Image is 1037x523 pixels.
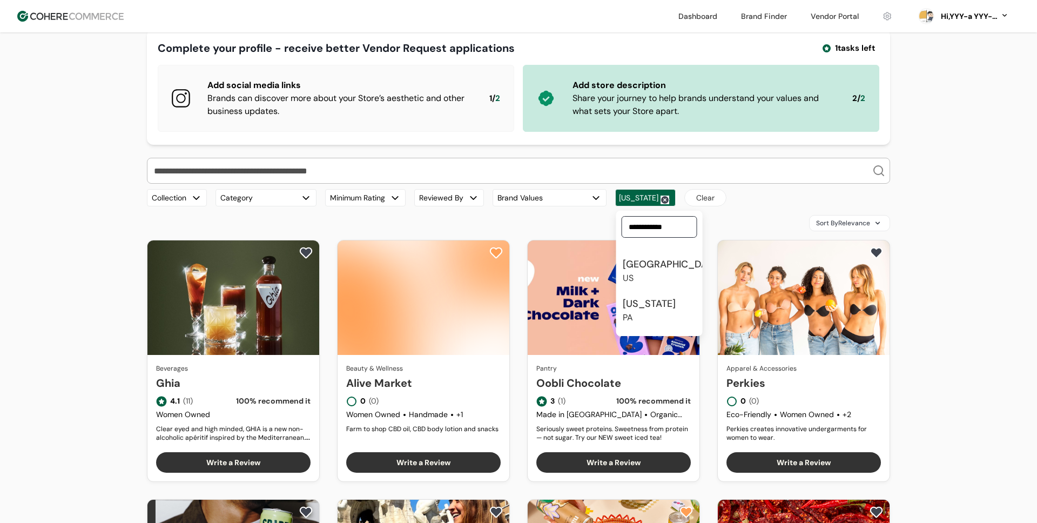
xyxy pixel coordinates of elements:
[623,257,722,272] div: [GEOGRAPHIC_DATA]
[487,504,505,520] button: add to favorite
[623,297,676,311] div: [US_STATE]
[852,92,857,105] span: 2
[156,452,311,473] button: Write a Review
[158,40,515,56] div: Complete your profile - receive better Vendor Request applications
[918,8,934,24] svg: 0 percent
[487,245,505,261] button: add to favorite
[677,504,695,520] button: add to favorite
[573,92,835,118] div: Share your journey to help brands understand your values and what sets your Store apart.
[835,42,875,55] span: 1 tasks left
[17,11,124,22] img: Cohere Logo
[346,452,501,473] button: Write a Review
[860,92,865,105] span: 2
[726,452,881,473] button: Write a Review
[207,79,472,92] div: Add social media links
[857,92,860,105] span: /
[489,92,492,105] span: 1
[623,272,634,284] span: US
[495,92,500,105] span: 2
[573,79,835,92] div: Add store description
[661,196,669,204] div: Clear value
[346,375,501,391] a: Alive Market
[726,375,881,391] a: Perkies
[297,245,315,261] button: add to favorite
[492,92,495,105] span: /
[816,218,870,228] span: Sort By Relevance
[684,189,726,206] button: Clear
[867,504,885,520] button: add to favorite
[623,312,633,323] span: PA
[939,11,1009,22] button: Hi,YYY-a YYY-aa
[867,245,885,261] button: add to favorite
[939,11,998,22] div: Hi, YYY-a YYY-aa
[536,375,691,391] a: Oobli Chocolate
[536,452,691,473] button: Write a Review
[156,375,311,391] a: Ghia
[297,504,315,520] button: add to favorite
[207,92,472,118] div: Brands can discover more about your Store’s aesthetic and other business updates.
